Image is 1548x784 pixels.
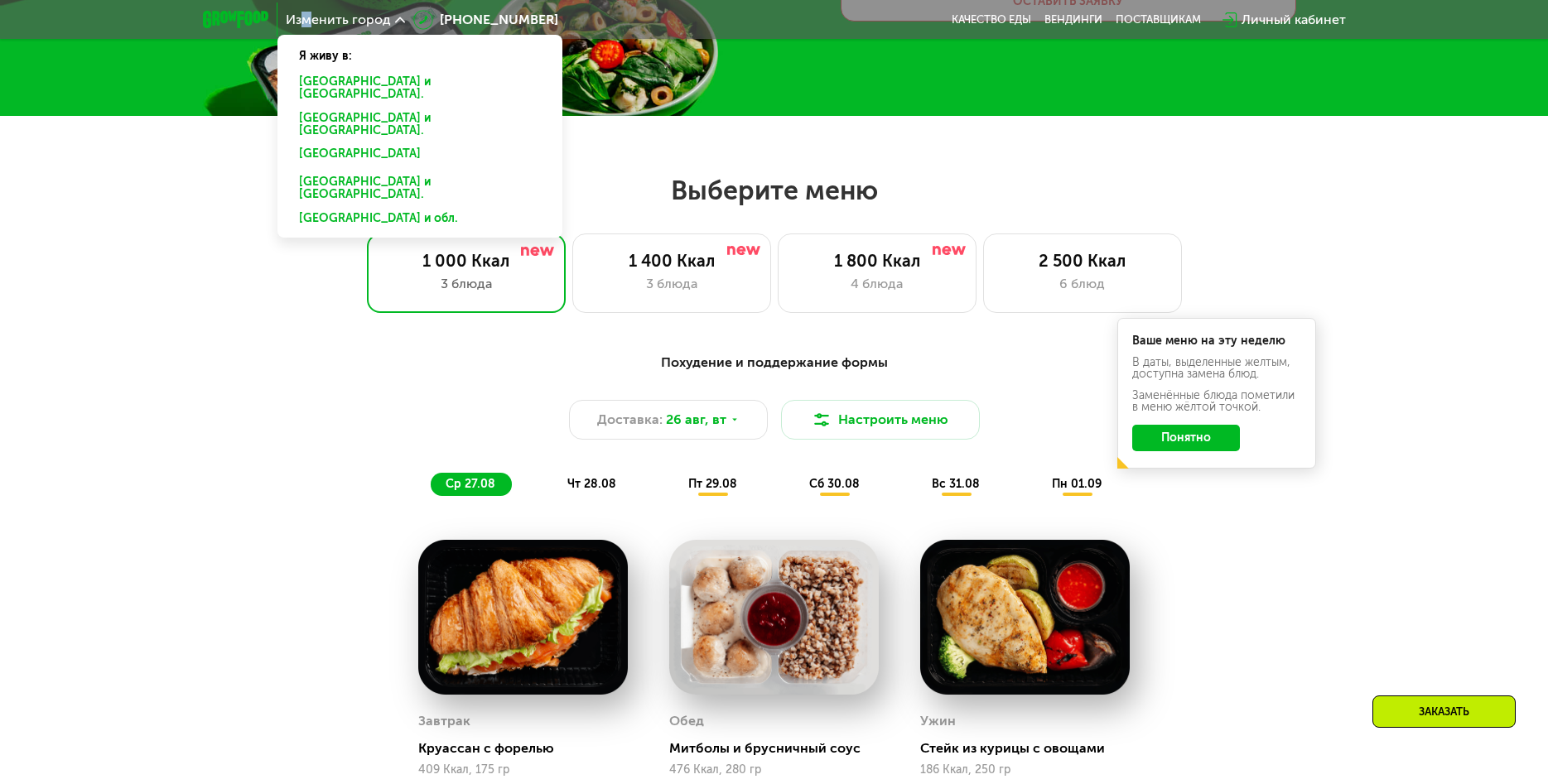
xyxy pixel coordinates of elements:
[287,35,552,65] div: Я живу в:
[284,353,1265,373] div: Похудение и поддержание формы
[666,410,726,430] span: 26 авг, вт
[287,208,552,234] div: [GEOGRAPHIC_DATA] и обл.
[795,251,959,271] div: 1 800 Ккал
[920,763,1130,777] div: 186 Ккал, 250 гр
[286,13,391,26] span: Изменить город
[920,709,956,733] div: Ужин
[669,709,704,733] div: Обед
[590,274,754,294] div: 3 блюда
[287,143,552,170] div: [GEOGRAPHIC_DATA]
[932,477,980,491] span: вс 31.08
[590,251,754,271] div: 1 400 Ккал
[413,10,558,30] a: [PHONE_NUMBER]
[384,251,548,271] div: 1 000 Ккал
[1132,425,1240,451] button: Понятно
[1044,13,1102,26] a: Вендинги
[1116,13,1201,26] div: поставщикам
[418,709,470,733] div: Завтрак
[418,740,641,757] div: Круассан с форелью
[1052,477,1102,491] span: пн 01.09
[1132,335,1301,347] div: Ваше меню на эту неделю
[53,174,1495,207] h2: Выберите меню
[597,410,663,430] span: Доставка:
[781,400,980,440] button: Настроить меню
[1242,10,1346,30] div: Личный кабинет
[287,71,552,106] div: [GEOGRAPHIC_DATA] и [GEOGRAPHIC_DATA].
[446,477,495,491] span: ср 27.08
[669,740,892,757] div: Митболы и брусничный соус
[384,274,548,294] div: 3 блюда
[567,477,616,491] span: чт 28.08
[952,13,1031,26] a: Качество еды
[1001,274,1165,294] div: 6 блюд
[1132,390,1301,413] div: Заменённые блюда пометили в меню жёлтой точкой.
[418,763,628,777] div: 409 Ккал, 175 гр
[1372,695,1516,728] div: Заказать
[287,171,546,206] div: [GEOGRAPHIC_DATA] и [GEOGRAPHIC_DATA].
[809,477,860,491] span: сб 30.08
[795,274,959,294] div: 4 блюда
[1132,357,1301,380] div: В даты, выделенные желтым, доступна замена блюд.
[669,763,879,777] div: 476 Ккал, 280 гр
[920,740,1143,757] div: Стейк из курицы с овощами
[287,108,546,142] div: [GEOGRAPHIC_DATA] и [GEOGRAPHIC_DATA].
[1001,251,1165,271] div: 2 500 Ккал
[688,477,737,491] span: пт 29.08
